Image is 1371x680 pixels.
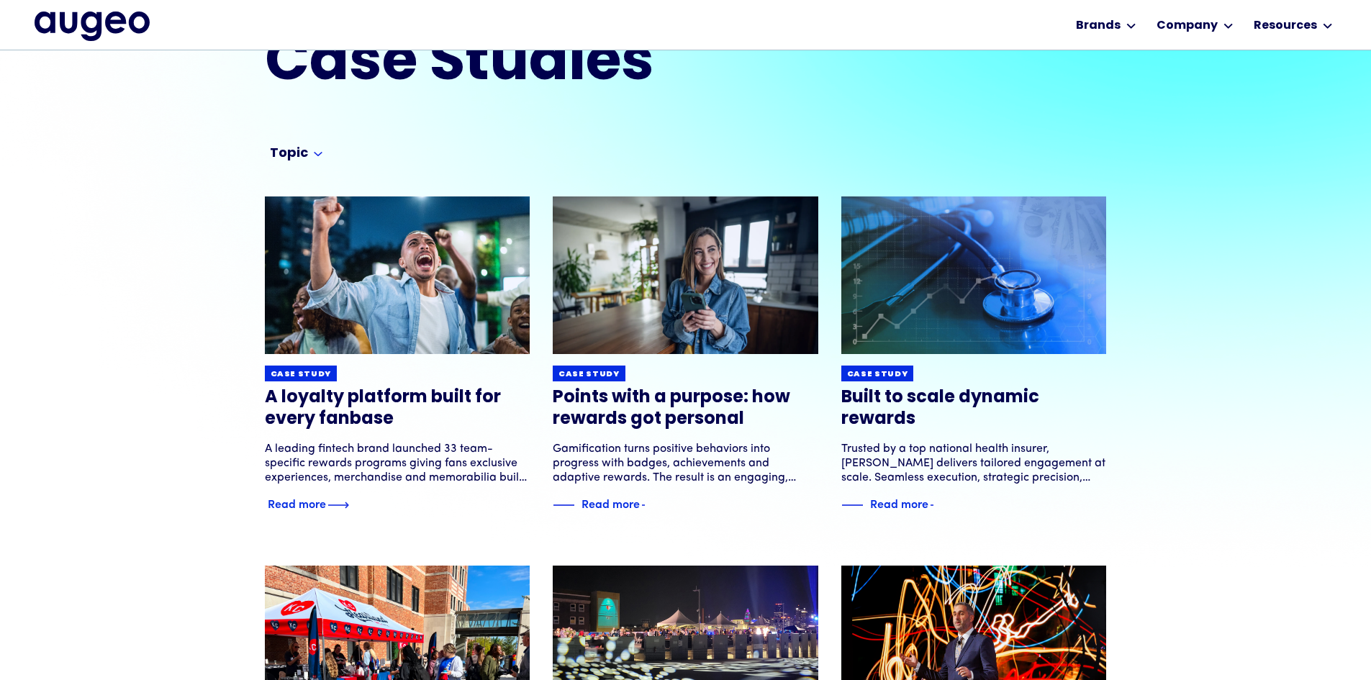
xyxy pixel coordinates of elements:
img: Blue text arrow [641,497,663,514]
h3: A loyalty platform built for every fanbase [265,387,530,430]
div: Case study [558,369,620,380]
h3: Points with a purpose: how rewards got personal [553,387,818,430]
div: Brands [1076,17,1121,35]
div: Trusted by a top national health insurer, [PERSON_NAME] delivers tailored engagement at scale. Se... [841,442,1107,485]
img: Arrow symbol in bright blue pointing down to indicate an expanded section. [314,152,322,157]
img: Blue text arrow [327,497,349,514]
div: Gamification turns positive behaviors into progress with badges, achievements and adaptive reward... [553,442,818,485]
img: Blue text arrow [930,497,951,514]
div: Read more [268,494,326,512]
img: Blue decorative line [841,497,863,514]
img: Augeo's full logo in midnight blue. [35,12,150,40]
a: Case studyA loyalty platform built for every fanbaseA leading fintech brand launched 33 team-spec... [265,196,530,514]
h3: Built to scale dynamic rewards [841,387,1107,430]
div: Company [1157,17,1218,35]
div: Read more [870,494,928,512]
a: Case studyBuilt to scale dynamic rewardsTrusted by a top national health insurer, [PERSON_NAME] d... [841,196,1107,514]
a: home [35,12,150,40]
div: Case study [847,369,908,380]
div: Resources [1254,17,1317,35]
div: A leading fintech brand launched 33 team-specific rewards programs giving fans exclusive experien... [265,442,530,485]
div: Read more [582,494,640,512]
a: Case studyPoints with a purpose: how rewards got personalGamification turns positive behaviors in... [553,196,818,514]
div: Case study [271,369,332,380]
div: Topic [270,145,308,163]
h2: Case Studies [265,35,760,94]
img: Blue decorative line [553,497,574,514]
